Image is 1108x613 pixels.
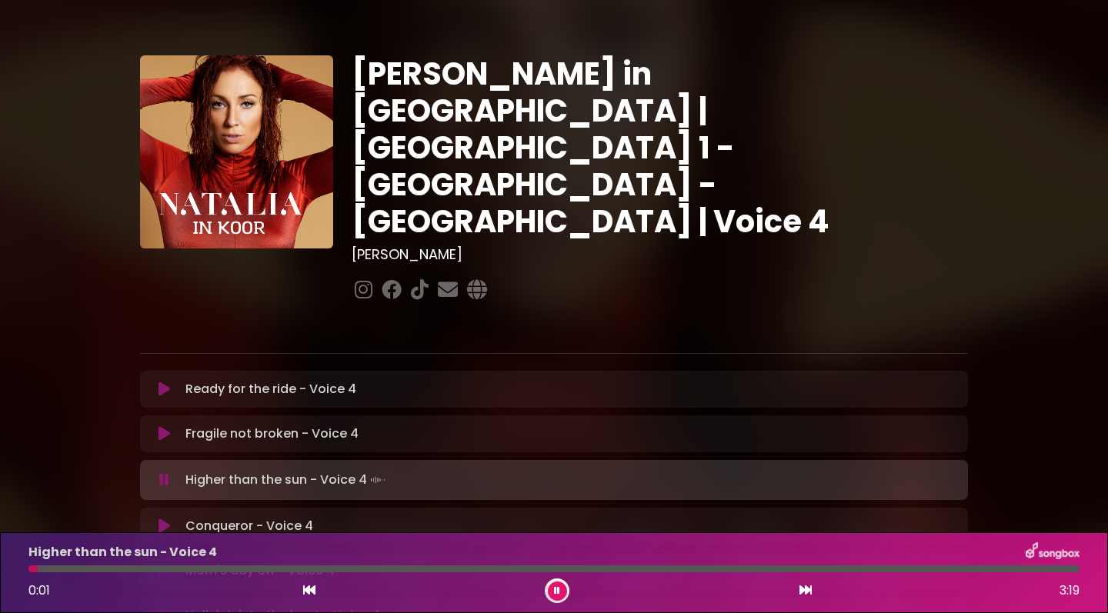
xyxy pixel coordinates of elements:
p: Fragile not broken - Voice 4 [185,425,359,443]
span: 3:19 [1060,581,1080,600]
span: 0:01 [28,581,50,599]
p: Higher than the sun - Voice 4 [185,469,389,491]
p: Higher than the sun - Voice 4 [28,543,217,561]
h3: [PERSON_NAME] [352,246,968,263]
p: Conqueror - Voice 4 [185,517,313,535]
h1: [PERSON_NAME] in [GEOGRAPHIC_DATA] | [GEOGRAPHIC_DATA] 1 - [GEOGRAPHIC_DATA] - [GEOGRAPHIC_DATA] ... [352,55,968,240]
img: songbox-logo-white.png [1026,542,1080,562]
img: YTVS25JmS9CLUqXqkEhs [140,55,333,248]
img: waveform4.gif [367,469,389,491]
p: Ready for the ride - Voice 4 [185,380,356,398]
